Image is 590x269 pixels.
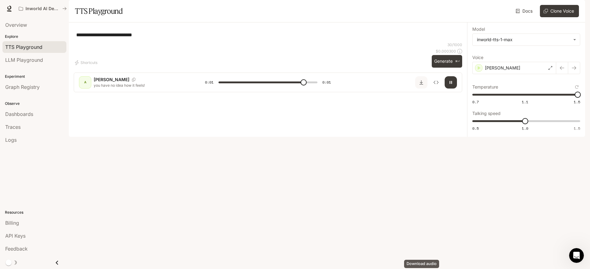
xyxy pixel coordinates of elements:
[472,99,479,105] span: 0.7
[415,76,427,89] button: Download audio
[74,58,100,68] button: Shortcuts
[473,34,580,45] div: inworld-tts-1-max
[430,76,442,89] button: Inspect
[75,5,123,17] h1: TTS Playground
[26,6,60,11] p: Inworld AI Demos
[514,5,535,17] a: Docs
[472,85,498,89] p: Temperature
[432,55,462,68] button: Generate⌘⏎
[80,77,90,87] div: A
[574,126,580,131] span: 1.5
[522,99,528,105] span: 1.1
[574,99,580,105] span: 1.5
[205,79,214,85] span: 0:01
[472,55,483,60] p: Voice
[472,111,501,116] p: Talking speed
[404,260,439,268] div: Download audio
[447,42,462,47] p: 30 / 1000
[16,2,69,15] button: All workspaces
[573,84,580,90] button: Reset to default
[94,77,129,83] p: [PERSON_NAME]
[436,49,456,54] p: $ 0.000300
[455,60,460,63] p: ⌘⏎
[569,248,584,263] iframe: Intercom live chat
[94,83,190,88] p: you have no idea how it feels!
[472,126,479,131] span: 0.5
[472,27,485,31] p: Model
[129,78,138,81] button: Copy Voice ID
[485,65,520,71] p: [PERSON_NAME]
[477,37,570,43] div: inworld-tts-1-max
[522,126,528,131] span: 1.0
[322,79,331,85] span: 0:01
[540,5,579,17] button: Clone Voice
